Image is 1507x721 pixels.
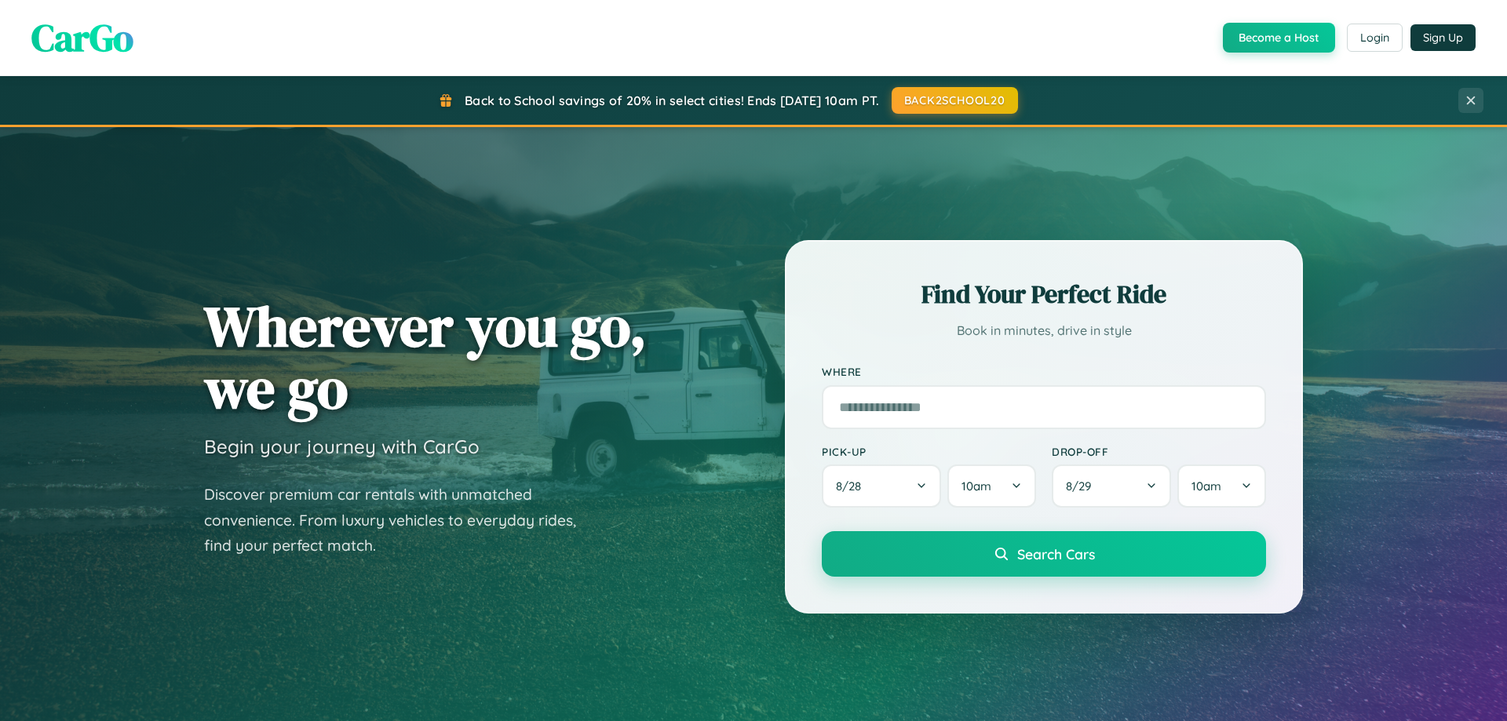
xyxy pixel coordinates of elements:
h3: Begin your journey with CarGo [204,435,480,458]
span: Back to School savings of 20% in select cities! Ends [DATE] 10am PT. [465,93,879,108]
span: 8 / 28 [836,479,869,493]
p: Discover premium car rentals with unmatched convenience. From luxury vehicles to everyday rides, ... [204,482,597,559]
button: 8/29 [1052,464,1171,508]
button: Sign Up [1410,24,1476,51]
span: 10am [961,479,991,493]
button: Login [1347,24,1403,52]
button: 10am [1177,464,1266,508]
span: CarGo [31,12,133,64]
button: 10am [947,464,1036,508]
p: Book in minutes, drive in style [822,319,1266,342]
label: Where [822,366,1266,379]
label: Pick-up [822,445,1036,458]
button: Search Cars [822,531,1266,577]
h1: Wherever you go, we go [204,295,647,419]
span: Search Cars [1017,545,1095,563]
button: 8/28 [822,464,941,508]
span: 10am [1191,479,1221,493]
span: 8 / 29 [1066,479,1099,493]
button: Become a Host [1223,23,1335,53]
label: Drop-off [1052,445,1266,458]
button: BACK2SCHOOL20 [892,87,1018,114]
h2: Find Your Perfect Ride [822,277,1266,311]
